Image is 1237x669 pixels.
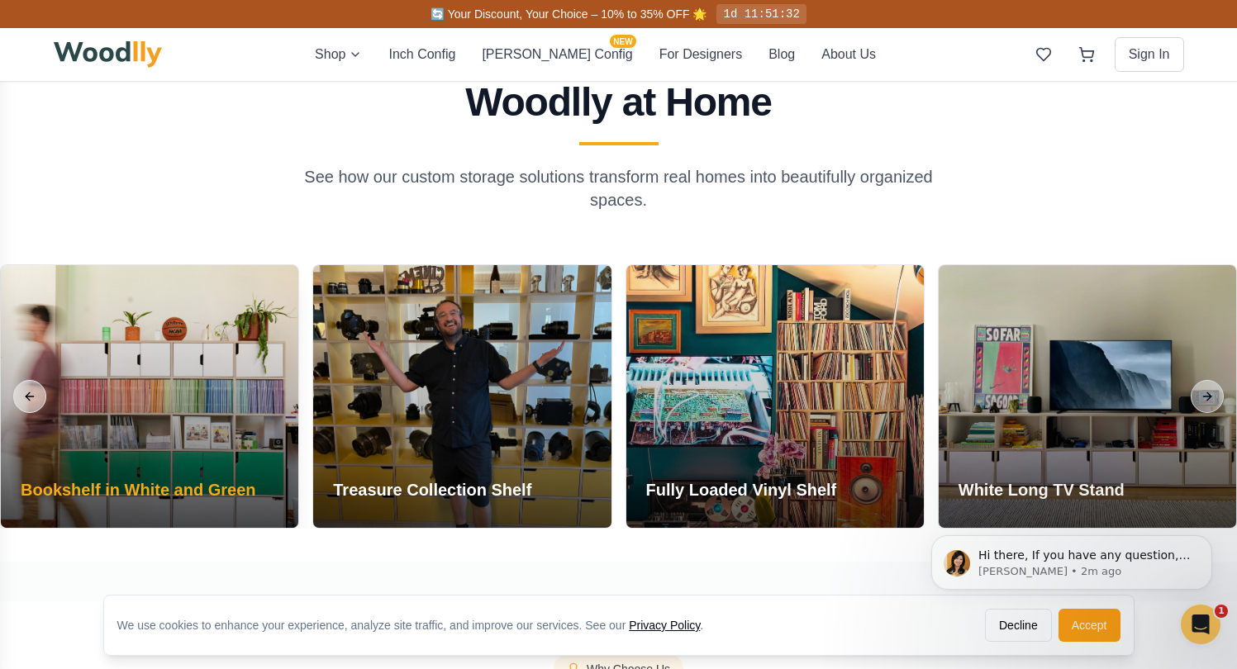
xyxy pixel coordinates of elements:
[60,83,1178,122] h2: Woodlly at Home
[1115,37,1184,72] button: Sign In
[1059,609,1120,642] button: Accept
[716,4,806,24] div: 1d 11:51:32
[1181,605,1220,644] iframe: Intercom live chat
[388,45,455,64] button: Inch Config
[985,609,1052,642] button: Decline
[315,45,362,64] button: Shop
[333,478,531,501] h3: Treasure Collection Shelf
[117,617,717,633] div: We use cookies to enhance your experience, analyze site traffic, and improve our services. See our .
[646,478,837,501] h3: Fully Loaded Vinyl Shelf
[482,45,632,64] button: [PERSON_NAME] ConfigNEW
[959,478,1125,501] h3: White Long TV Stand
[431,7,707,21] span: 🔄 Your Discount, Your Choice – 10% to 35% OFF 🌟
[659,45,742,64] button: For Designers
[629,619,700,632] a: Privacy Policy
[54,41,163,68] img: Woodlly
[302,165,936,211] p: See how our custom storage solutions transform real homes into beautifully organized spaces.
[768,45,795,64] button: Blog
[906,501,1237,624] iframe: Intercom notifications message
[610,35,635,48] span: NEW
[1215,605,1228,618] span: 1
[21,478,255,501] h3: Bookshelf in White and Green
[821,45,876,64] button: About Us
